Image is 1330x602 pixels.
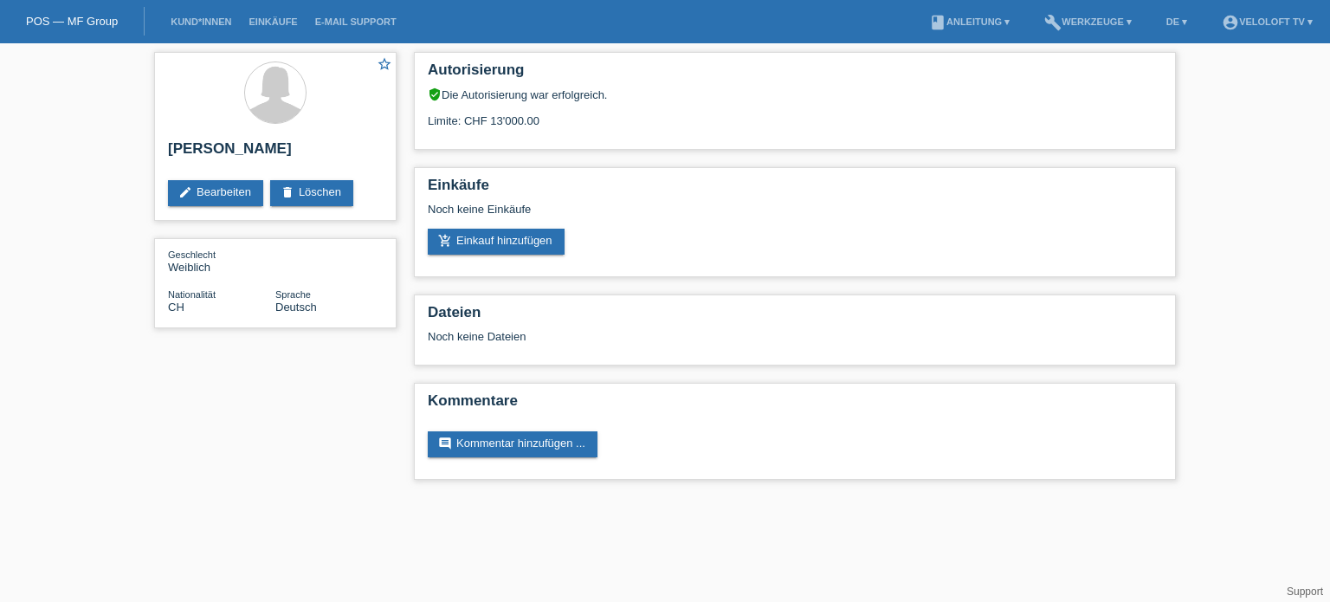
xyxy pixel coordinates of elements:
span: Schweiz [168,301,184,314]
a: Support [1287,586,1323,598]
a: DE ▾ [1158,16,1196,27]
div: Die Autorisierung war erfolgreich. [428,87,1162,101]
h2: [PERSON_NAME] [168,140,383,166]
a: bookAnleitung ▾ [920,16,1018,27]
span: Sprache [275,289,311,300]
h2: Autorisierung [428,61,1162,87]
a: editBearbeiten [168,180,263,206]
a: E-Mail Support [307,16,405,27]
a: POS — MF Group [26,15,118,28]
a: add_shopping_cartEinkauf hinzufügen [428,229,565,255]
i: delete [281,185,294,199]
i: book [929,14,946,31]
i: verified_user [428,87,442,101]
i: comment [438,437,452,450]
h2: Kommentare [428,392,1162,418]
i: account_circle [1222,14,1239,31]
h2: Einkäufe [428,177,1162,203]
a: Einkäufe [240,16,306,27]
span: Geschlecht [168,249,216,260]
a: star_border [377,56,392,74]
i: edit [178,185,192,199]
div: Noch keine Einkäufe [428,203,1162,229]
a: buildWerkzeuge ▾ [1036,16,1140,27]
div: Limite: CHF 13'000.00 [428,101,1162,127]
i: add_shopping_cart [438,234,452,248]
span: Deutsch [275,301,317,314]
i: star_border [377,56,392,72]
a: Kund*innen [162,16,240,27]
a: commentKommentar hinzufügen ... [428,431,597,457]
i: build [1044,14,1062,31]
div: Weiblich [168,248,275,274]
div: Noch keine Dateien [428,330,957,343]
a: deleteLöschen [270,180,353,206]
h2: Dateien [428,304,1162,330]
a: account_circleVeloLoft TV ▾ [1213,16,1321,27]
span: Nationalität [168,289,216,300]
